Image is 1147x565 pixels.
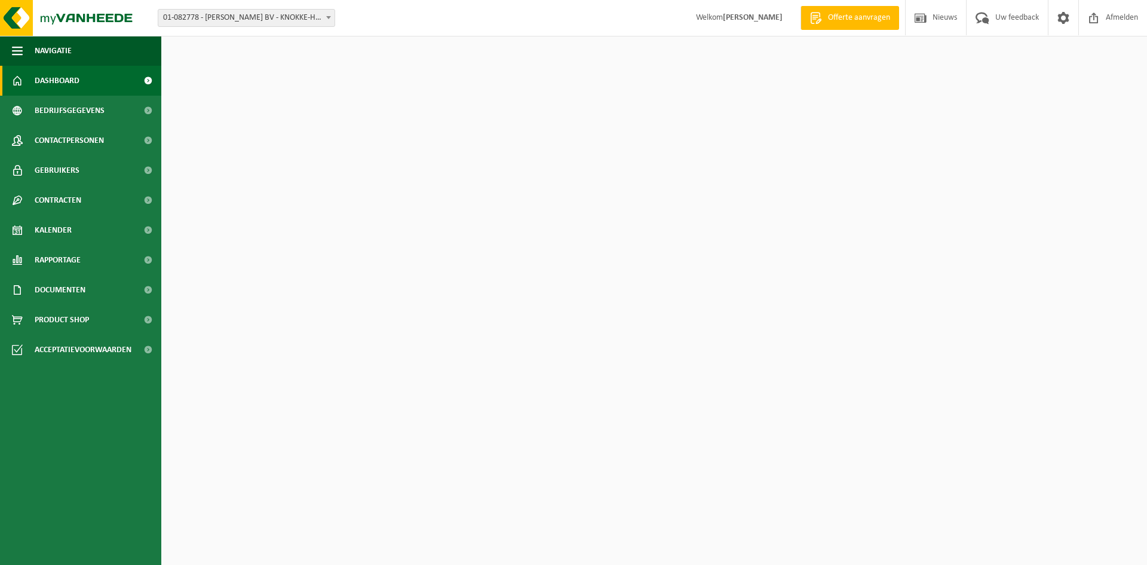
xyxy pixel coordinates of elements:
strong: [PERSON_NAME] [723,13,783,22]
span: Acceptatievoorwaarden [35,335,131,365]
span: Gebruikers [35,155,79,185]
span: Rapportage [35,245,81,275]
a: Offerte aanvragen [801,6,899,30]
span: Product Shop [35,305,89,335]
span: Navigatie [35,36,72,66]
span: 01-082778 - MARIE SISKA BV - KNOKKE-HEIST [158,9,335,27]
span: Contracten [35,185,81,215]
span: Kalender [35,215,72,245]
span: Dashboard [35,66,79,96]
span: 01-082778 - MARIE SISKA BV - KNOKKE-HEIST [158,10,335,26]
span: Documenten [35,275,85,305]
span: Offerte aanvragen [825,12,893,24]
span: Bedrijfsgegevens [35,96,105,126]
span: Contactpersonen [35,126,104,155]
